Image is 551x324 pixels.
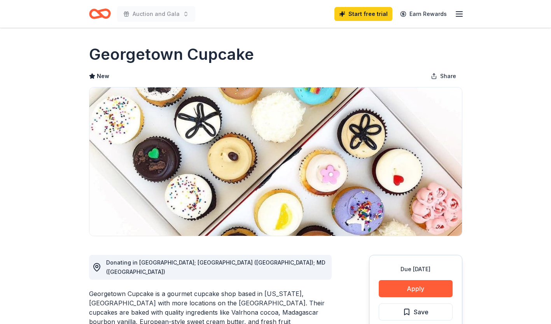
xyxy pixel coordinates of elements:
span: Save [414,307,429,317]
button: Save [379,303,453,321]
h1: Georgetown Cupcake [89,44,254,65]
span: Donating in [GEOGRAPHIC_DATA]; [GEOGRAPHIC_DATA] ([GEOGRAPHIC_DATA]); MD ([GEOGRAPHIC_DATA]) [106,259,325,275]
button: Share [425,68,462,84]
a: Home [89,5,111,23]
a: Earn Rewards [395,7,451,21]
a: Start free trial [334,7,392,21]
div: Due [DATE] [379,265,453,274]
span: New [97,71,109,81]
img: Image for Georgetown Cupcake [89,87,462,236]
span: Auction and Gala [133,9,180,19]
button: Auction and Gala [117,6,195,22]
span: Share [440,71,456,81]
button: Apply [379,280,453,297]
